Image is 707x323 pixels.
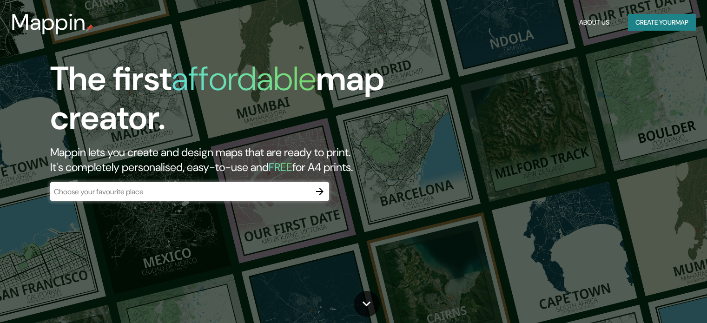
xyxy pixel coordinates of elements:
iframe: Help widget launcher [624,287,697,313]
h1: affordable [172,57,316,100]
h2: Mappin lets you create and design maps that are ready to print. It's completely personalised, eas... [50,145,404,175]
h1: The first map creator. [50,59,404,145]
img: mappin-pin [86,24,93,32]
button: Create yourmap [628,14,696,31]
input: Choose your favourite place [50,186,311,197]
h3: Mappin [11,9,86,35]
h5: FREE [269,160,292,174]
button: About Us [575,14,613,31]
